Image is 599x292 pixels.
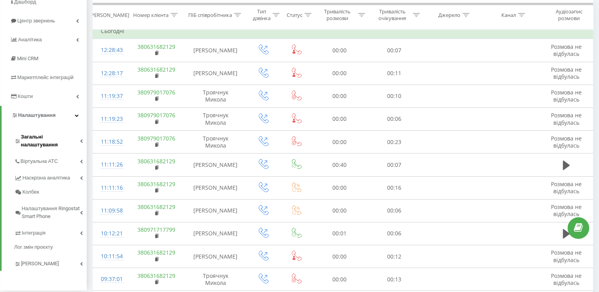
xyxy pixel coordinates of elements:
td: 00:00 [312,176,367,199]
td: 00:23 [367,131,421,153]
span: Розмова не відбулась [551,180,582,195]
td: Троячнук Микола [185,85,246,107]
span: Розмова не відбулась [551,135,582,149]
a: Колбек [14,185,87,199]
span: Розмова не відбулась [551,111,582,126]
td: 00:10 [367,85,421,107]
td: 00:06 [367,107,421,130]
td: 00:01 [312,222,367,245]
div: [PERSON_NAME] [89,11,129,18]
span: Колбек [22,188,39,196]
td: [PERSON_NAME] [185,245,246,268]
a: 380979017076 [137,135,175,142]
span: Інтеграція [22,229,45,237]
div: Канал [501,11,516,18]
div: Тривалість розмови [319,8,356,22]
td: [PERSON_NAME] [185,176,246,199]
span: Лог змін проєкту [14,243,53,251]
div: 11:18:52 [101,134,120,150]
td: [PERSON_NAME] [185,222,246,245]
span: Маркетплейс інтеграцій [17,74,74,80]
a: Налаштування Ringostat Smart Phone [14,199,87,224]
td: 00:00 [312,199,367,222]
span: Кошти [18,93,33,99]
a: Лог змін проєкту [14,240,87,254]
td: 00:11 [367,62,421,85]
td: 00:00 [312,107,367,130]
td: 00:06 [367,222,421,245]
div: Тип дзвінка [253,8,271,22]
span: Розмова не відбулась [551,43,582,57]
a: 380631682129 [137,66,175,73]
td: 00:00 [312,268,367,291]
a: Інтеграція [14,224,87,240]
td: 00:00 [312,131,367,153]
span: Налаштування [18,112,56,118]
div: Аудіозапис розмови [547,8,591,22]
a: 380631682129 [137,180,175,188]
div: Тривалість очікування [374,8,411,22]
td: 00:00 [312,62,367,85]
a: Налаштування [2,106,87,125]
a: 380971717799 [137,226,175,233]
span: Розмова не відбулась [551,66,582,80]
div: 09:37:01 [101,272,120,287]
span: Центр звернень [17,18,55,24]
div: 11:19:23 [101,111,120,127]
span: Розмова не відбулась [551,249,582,263]
a: 380631682129 [137,43,175,50]
span: Аналiтика [18,37,42,43]
td: 00:16 [367,176,421,199]
td: [PERSON_NAME] [185,153,246,176]
div: Джерело [438,11,460,18]
div: 11:11:16 [101,180,120,196]
a: 380631682129 [137,272,175,279]
span: Віртуальна АТС [20,157,58,165]
div: Статус [287,11,302,18]
a: 380979017076 [137,89,175,96]
a: 380631682129 [137,157,175,165]
div: ПІБ співробітника [188,11,232,18]
td: Троячнук Микола [185,268,246,291]
span: Розмова не відбулась [551,203,582,218]
a: [PERSON_NAME] [14,254,87,271]
td: [PERSON_NAME] [185,199,246,222]
span: Розмова не відбулась [551,89,582,103]
td: 00:07 [367,153,421,176]
a: 380631682129 [137,203,175,211]
a: 380979017076 [137,111,175,119]
td: 00:00 [312,85,367,107]
td: [PERSON_NAME] [185,39,246,62]
div: 12:28:17 [101,66,120,81]
span: Mini CRM [17,55,38,61]
td: Троячнук Микола [185,107,246,130]
td: 00:40 [312,153,367,176]
td: 00:12 [367,245,421,268]
div: 11:19:37 [101,89,120,104]
a: Наскрізна аналітика [14,168,87,185]
span: Розмова не відбулась [551,272,582,286]
div: Номер клієнта [133,11,169,18]
span: Загальні налаштування [21,133,80,149]
span: Наскрізна аналітика [22,174,70,182]
td: 00:06 [367,199,421,222]
td: 00:13 [367,268,421,291]
a: Віртуальна АТС [14,152,87,168]
div: 12:28:43 [101,43,120,58]
div: 10:11:54 [101,249,120,264]
div: 11:09:58 [101,203,120,218]
div: 11:11:26 [101,157,120,172]
a: 380631682129 [137,249,175,256]
a: Загальні налаштування [14,128,87,152]
div: 10:12:21 [101,226,120,241]
td: Сьогодні [93,23,593,39]
span: [PERSON_NAME] [21,260,59,268]
td: 00:07 [367,39,421,62]
td: [PERSON_NAME] [185,62,246,85]
span: Налаштування Ringostat Smart Phone [22,205,80,220]
td: 00:00 [312,245,367,268]
td: Троячнук Микола [185,131,246,153]
td: 00:00 [312,39,367,62]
